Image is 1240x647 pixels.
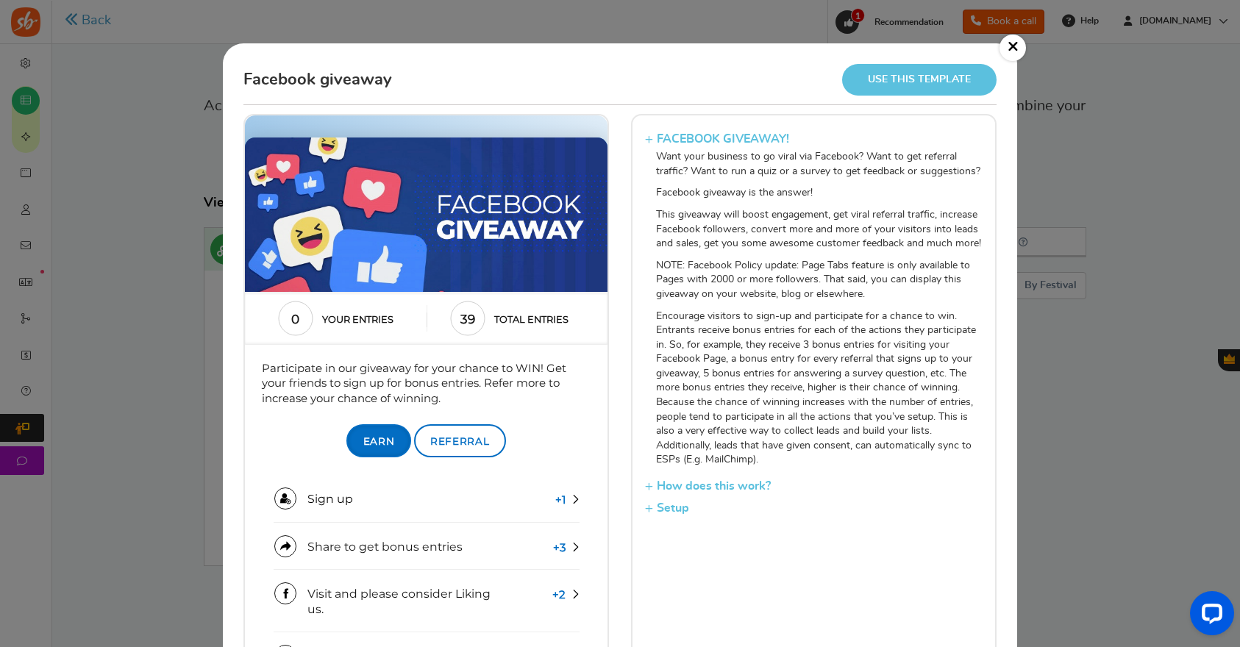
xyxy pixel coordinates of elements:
strong: 0 [34,198,68,210]
p: NOTE: Facebook Policy update: Page Tabs feature is only available to Pages with 2000 or more foll... [656,259,983,302]
p: Facebook giveaway is the answer! [656,186,983,201]
em: Your entries [77,199,149,210]
a: Use this template [842,64,997,96]
p: Encourage visitors to sign-up and participate for a chance to win. Entrants receive bonus entries... [656,310,983,468]
h3: Setup [645,497,983,519]
strong: 39 [206,198,240,210]
div: Participate in our giveaway for your chance to WIN! Get your friends to sign up for bonus entries... [17,246,346,290]
h3: How does this work? [645,475,983,497]
p: Want your business to go viral via Facebook? Want to get referral traffic? Want to run a quiz or ... [656,150,983,179]
h1: Facebook giveaway [243,72,392,87]
a: × [1000,35,1026,61]
p: This giveaway will boost engagement, get viral referral traffic, increase Facebook followers, con... [656,208,983,251]
h3: FACEBOOK GIVEAWAY! [645,128,983,150]
span: Earn [118,320,150,332]
em: Total entries [249,199,324,210]
iframe: LiveChat chat widget [1178,585,1240,647]
span: Referral [185,320,244,332]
